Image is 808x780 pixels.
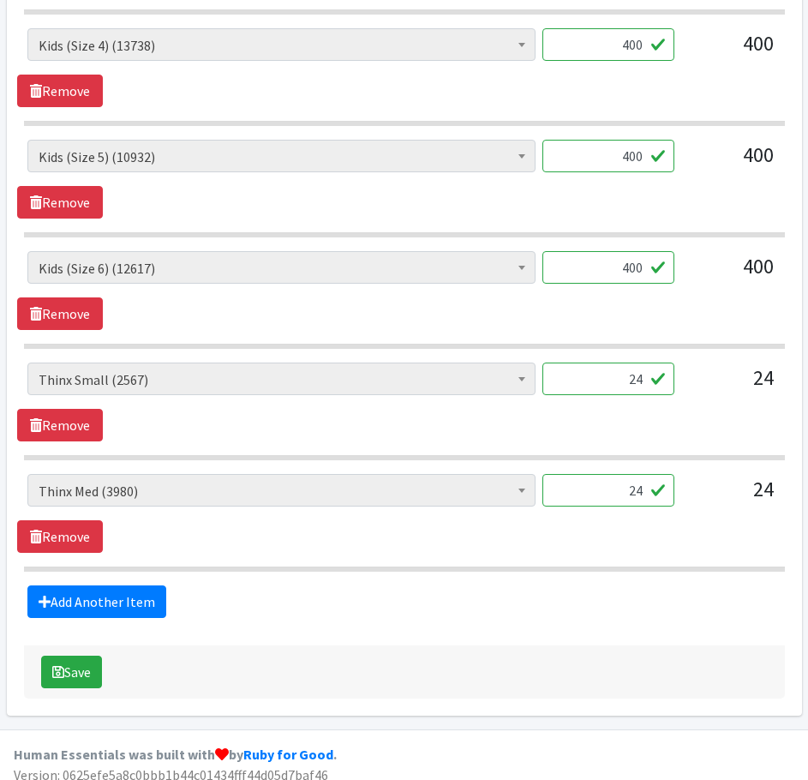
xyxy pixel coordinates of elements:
[542,474,674,507] input: Quantity
[14,746,337,763] strong: Human Essentials was built with by .
[542,28,674,61] input: Quantity
[542,251,674,284] input: Quantity
[27,363,536,395] span: Thinx Small (2567)
[27,251,536,284] span: Kids (Size 6) (12617)
[39,368,524,392] span: Thinx Small (2567)
[27,140,536,172] span: Kids (Size 5) (10932)
[17,520,103,553] a: Remove
[27,474,536,507] span: Thinx Med (3980)
[688,363,774,409] div: 24
[27,585,166,618] a: Add Another Item
[542,140,674,172] input: Quantity
[688,140,774,186] div: 400
[243,746,333,763] a: Ruby for Good
[39,256,524,280] span: Kids (Size 6) (12617)
[17,186,103,219] a: Remove
[688,474,774,520] div: 24
[39,479,524,503] span: Thinx Med (3980)
[688,28,774,75] div: 400
[39,33,524,57] span: Kids (Size 4) (13738)
[41,656,102,688] button: Save
[17,75,103,107] a: Remove
[39,145,524,169] span: Kids (Size 5) (10932)
[542,363,674,395] input: Quantity
[17,409,103,441] a: Remove
[27,28,536,61] span: Kids (Size 4) (13738)
[688,251,774,297] div: 400
[17,297,103,330] a: Remove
